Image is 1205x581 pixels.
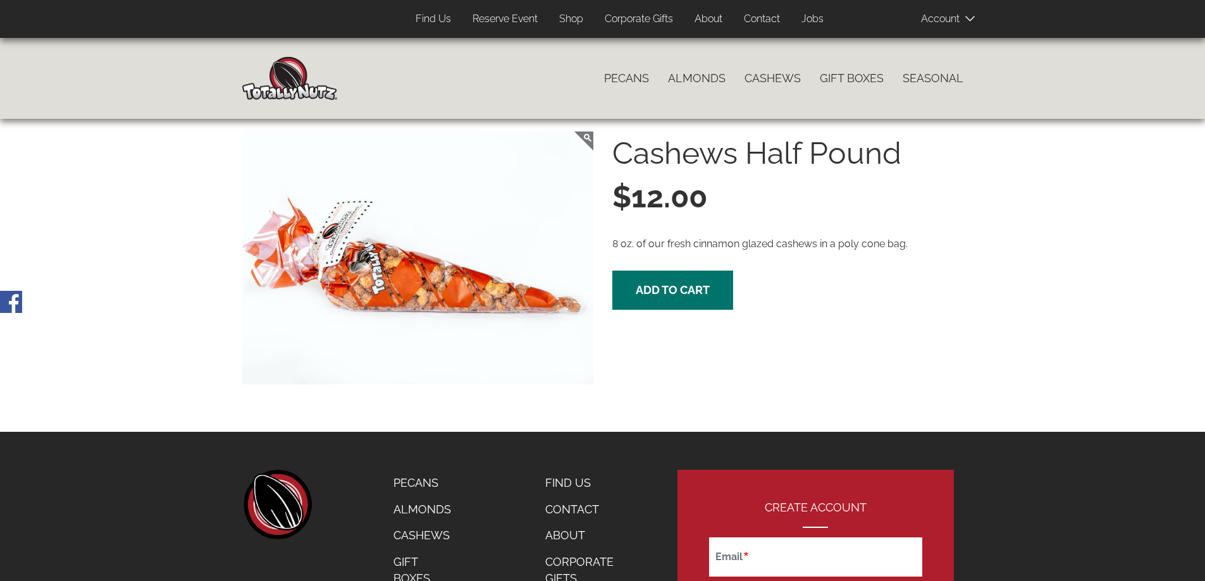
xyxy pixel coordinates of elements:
a: Pecans [384,470,464,496]
a: Reserve Event [463,7,547,32]
a: Cashews [735,65,810,92]
a: Find Us [536,470,638,496]
input: Email [709,537,922,577]
div: Cashews Half Pound [612,131,963,175]
a: Cashews [384,522,464,549]
a: About [685,7,732,32]
a: Almonds [384,496,464,523]
div: $12.00 [612,175,963,219]
a: Corporate Gifts [595,7,683,32]
a: About [536,522,638,549]
a: Contact [536,496,638,523]
p: 8 oz. of our fresh cinnamon glazed cashews in a poly cone bag. [612,237,963,252]
a: Find Us [406,7,460,32]
a: Seasonal [893,65,973,92]
a: Jobs [792,7,833,32]
a: Gift Boxes [810,65,893,92]
a: Almonds [658,65,735,92]
h2: Create Account [709,501,922,528]
a: Contact [734,7,789,32]
a: Pecans [595,65,658,92]
span: Add to cart [636,283,710,297]
a: Shop [550,7,593,32]
button: Add to cart [612,271,733,310]
a: home [242,470,312,539]
img: Home [242,57,337,100]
